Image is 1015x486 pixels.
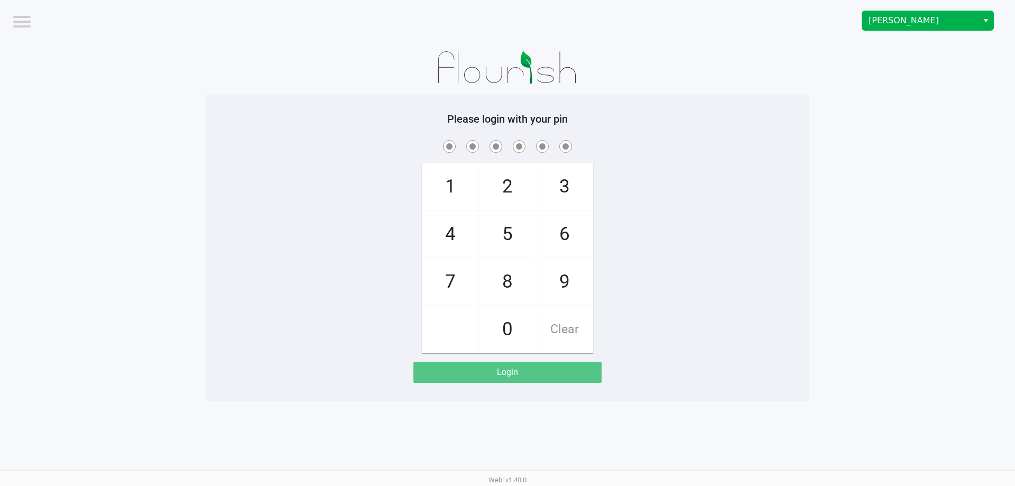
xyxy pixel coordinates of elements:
[422,211,478,258] span: 4
[422,163,478,210] span: 1
[214,113,801,125] h5: Please login with your pin
[479,163,536,210] span: 2
[422,259,478,305] span: 7
[479,306,536,353] span: 0
[479,211,536,258] span: 5
[537,259,593,305] span: 9
[488,476,527,484] span: Web: v1.40.0
[537,163,593,210] span: 3
[869,14,972,27] span: [PERSON_NAME]
[537,211,593,258] span: 6
[537,306,593,353] span: Clear
[978,11,993,30] button: Select
[479,259,536,305] span: 8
